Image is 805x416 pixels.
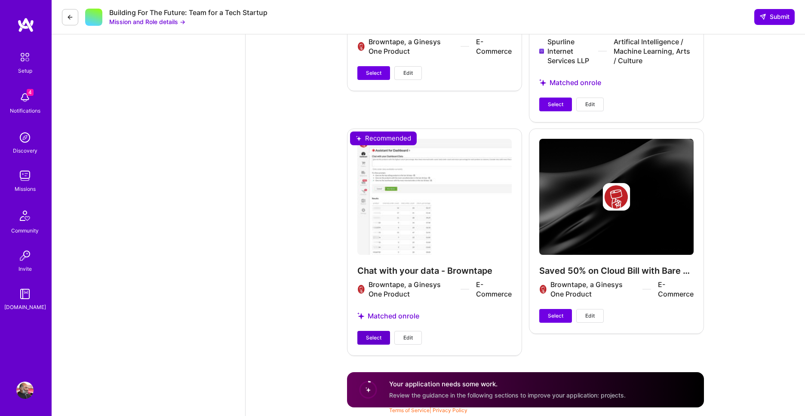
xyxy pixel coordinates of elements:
[109,8,267,17] div: Building For The Future: Team for a Tech Startup
[67,14,74,21] i: icon LeftArrowDark
[16,247,34,264] img: Invite
[585,101,595,108] span: Edit
[10,106,40,115] div: Notifications
[14,382,36,399] a: User Avatar
[576,98,604,111] button: Edit
[759,12,790,21] span: Submit
[16,285,34,303] img: guide book
[17,17,34,33] img: logo
[394,66,422,80] button: Edit
[27,89,34,96] span: 4
[4,303,46,312] div: [DOMAIN_NAME]
[366,69,381,77] span: Select
[539,98,572,111] button: Select
[585,312,595,320] span: Edit
[548,101,563,108] span: Select
[403,334,413,342] span: Edit
[16,167,34,184] img: teamwork
[16,129,34,146] img: discovery
[11,226,39,235] div: Community
[403,69,413,77] span: Edit
[109,17,185,26] button: Mission and Role details →
[357,66,390,80] button: Select
[52,390,805,412] div: © 2025 ATeams Inc., All rights reserved.
[548,312,563,320] span: Select
[576,309,604,323] button: Edit
[357,331,390,345] button: Select
[18,264,32,273] div: Invite
[16,382,34,399] img: User Avatar
[16,48,34,66] img: setup
[394,331,422,345] button: Edit
[366,334,381,342] span: Select
[389,392,626,399] span: Review the guidance in the following sections to improve your application: projects.
[389,379,626,388] h4: Your application needs some work.
[13,146,37,155] div: Discovery
[389,407,467,413] span: |
[16,89,34,106] img: bell
[754,9,795,24] button: Submit
[389,407,430,413] a: Terms of Service
[15,184,36,193] div: Missions
[433,407,467,413] a: Privacy Policy
[759,13,766,20] i: icon SendLight
[15,205,35,226] img: Community
[18,66,32,75] div: Setup
[539,309,572,323] button: Select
